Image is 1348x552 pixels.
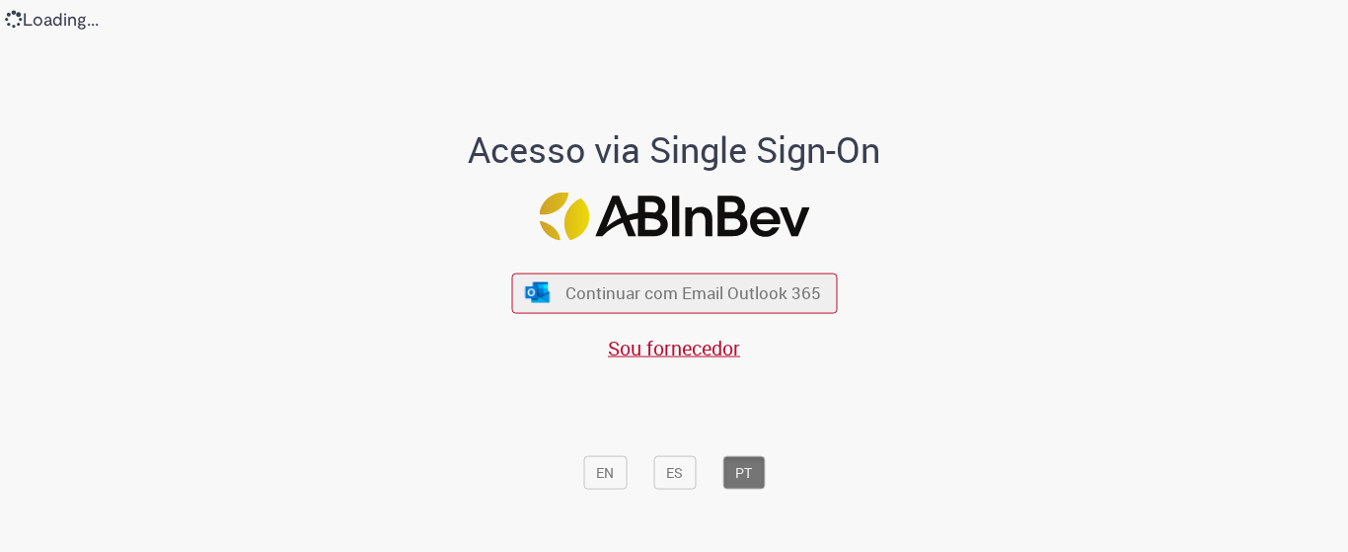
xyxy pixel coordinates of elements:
[608,334,740,360] a: Sou fornecedor
[565,281,821,304] span: Continuar com Email Outlook 365
[511,273,837,313] button: ícone Azure/Microsoft 360 Continuar com Email Outlook 365
[653,455,696,489] button: ES
[524,282,552,303] img: ícone Azure/Microsoft 360
[722,455,765,489] button: PT
[583,455,627,489] button: EN
[401,129,948,169] h1: Acesso via Single Sign-On
[539,193,809,241] img: Logo ABInBev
